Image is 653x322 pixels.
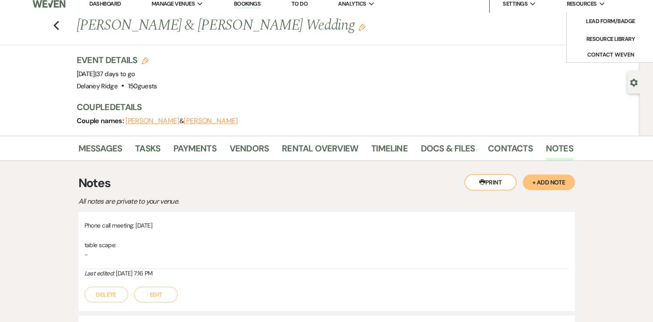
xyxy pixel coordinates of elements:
button: [PERSON_NAME] [125,117,179,124]
a: Contacts [488,141,533,161]
a: Timeline [371,141,408,161]
span: 150 guests [128,82,157,91]
li: Lead Form/Badge [571,17,650,26]
li: Resource Library [571,35,650,44]
h3: Event Details [77,54,157,66]
p: table scape: [85,240,569,250]
h3: Notes [78,174,575,192]
span: Couple names: [77,116,125,125]
p: Phone call meeting: [DATE] [85,221,569,230]
span: | [95,70,135,78]
span: Delaney Ridge [77,82,118,91]
i: Last edited: [85,269,115,277]
button: + Add Note [523,174,575,190]
button: Edit [359,23,365,31]
h1: [PERSON_NAME] & [PERSON_NAME] Wedding [77,15,467,36]
p: All notes are private to your venue. [78,196,383,207]
button: Open lead details [630,78,638,86]
span: 37 days to go [96,70,135,78]
a: Rental Overview [282,141,358,161]
a: Messages [78,141,122,161]
a: Vendors [230,141,269,161]
div: [DATE] 7:16 PM [85,269,569,278]
span: & [125,117,238,125]
a: Notes [546,141,573,161]
a: Tasks [135,141,160,161]
a: Docs & Files [421,141,475,161]
a: Payments [173,141,217,161]
h3: Couple Details [77,101,565,113]
span: [DATE] [77,70,135,78]
button: [PERSON_NAME] [184,117,238,124]
button: Edit [134,287,178,302]
button: Delete [85,287,128,302]
button: Print [464,174,517,191]
p: - [85,250,569,259]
